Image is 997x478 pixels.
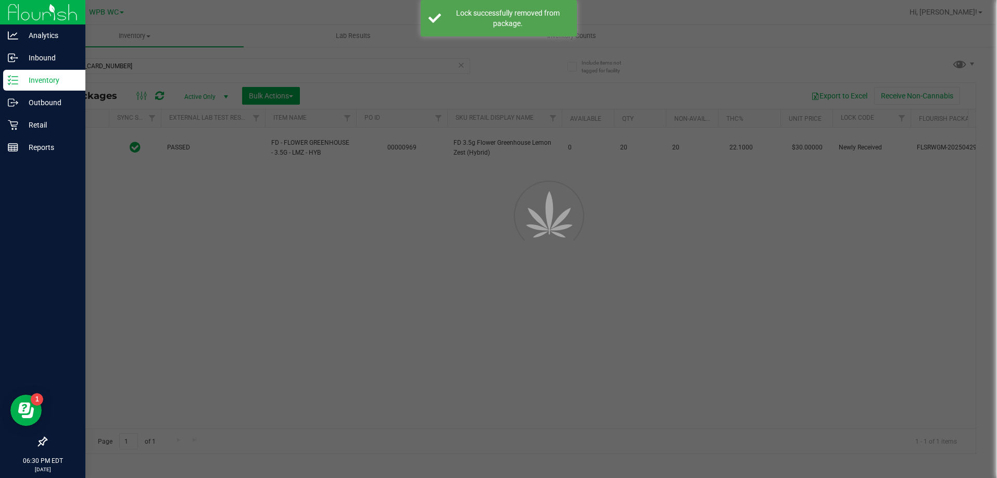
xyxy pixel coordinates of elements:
inline-svg: Inbound [8,53,18,63]
inline-svg: Reports [8,142,18,153]
inline-svg: Analytics [8,30,18,41]
iframe: Resource center unread badge [31,393,43,406]
p: Outbound [18,96,81,109]
p: Inventory [18,74,81,86]
p: Analytics [18,29,81,42]
p: Inbound [18,52,81,64]
p: [DATE] [5,466,81,473]
p: Retail [18,119,81,131]
div: Lock successfully removed from package. [447,8,569,29]
inline-svg: Inventory [8,75,18,85]
p: Reports [18,141,81,154]
inline-svg: Retail [8,120,18,130]
inline-svg: Outbound [8,97,18,108]
p: 06:30 PM EDT [5,456,81,466]
iframe: Resource center [10,395,42,426]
